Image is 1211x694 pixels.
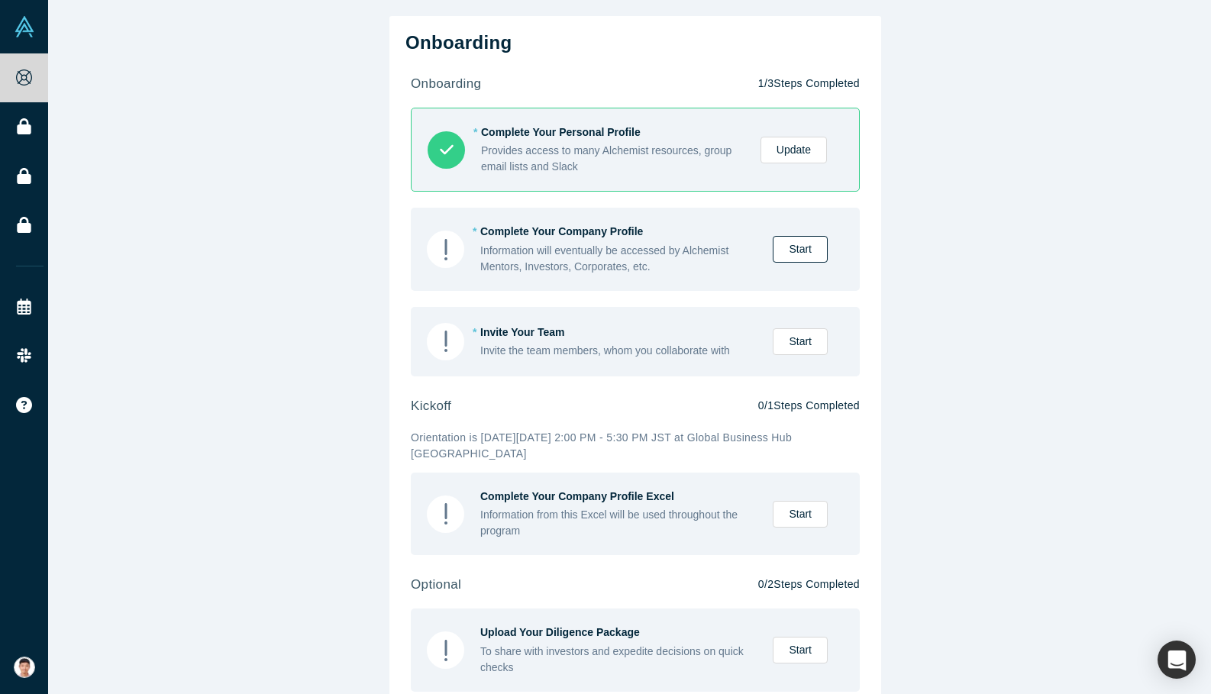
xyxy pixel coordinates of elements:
a: Start [773,637,828,663]
a: Start [773,236,828,263]
span: Orientation is [DATE][DATE] 2:00 PM - 5:30 PM JST at Global Business Hub [GEOGRAPHIC_DATA] [411,431,792,460]
div: Complete Your Company Profile Excel [480,489,757,505]
strong: kickoff [411,399,451,413]
a: Start [773,328,828,355]
div: Provides access to many Alchemist resources, group email lists and Slack [481,143,744,175]
div: To share with investors and expedite decisions on quick checks [480,644,757,676]
div: Invite Your Team [480,324,757,341]
div: Complete Your Company Profile [480,224,757,240]
div: Complete Your Personal Profile [481,124,744,140]
div: Invite the team members, whom you collaborate with [480,343,757,359]
div: Upload Your Diligence Package [480,625,757,641]
img: Alchemist Vault Logo [14,16,35,37]
img: Gi Hoon Yang's Account [14,657,35,678]
strong: optional [411,577,461,592]
a: Start [773,501,828,528]
h2: Onboarding [405,32,865,54]
p: 0 / 1 Steps Completed [758,398,860,414]
p: 1 / 3 Steps Completed [758,76,860,92]
a: Update [761,137,827,163]
div: Information from this Excel will be used throughout the program [480,507,757,539]
strong: onboarding [411,76,481,91]
p: 0 / 2 Steps Completed [758,576,860,592]
div: Information will eventually be accessed by Alchemist Mentors, Investors, Corporates, etc. [480,243,757,275]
